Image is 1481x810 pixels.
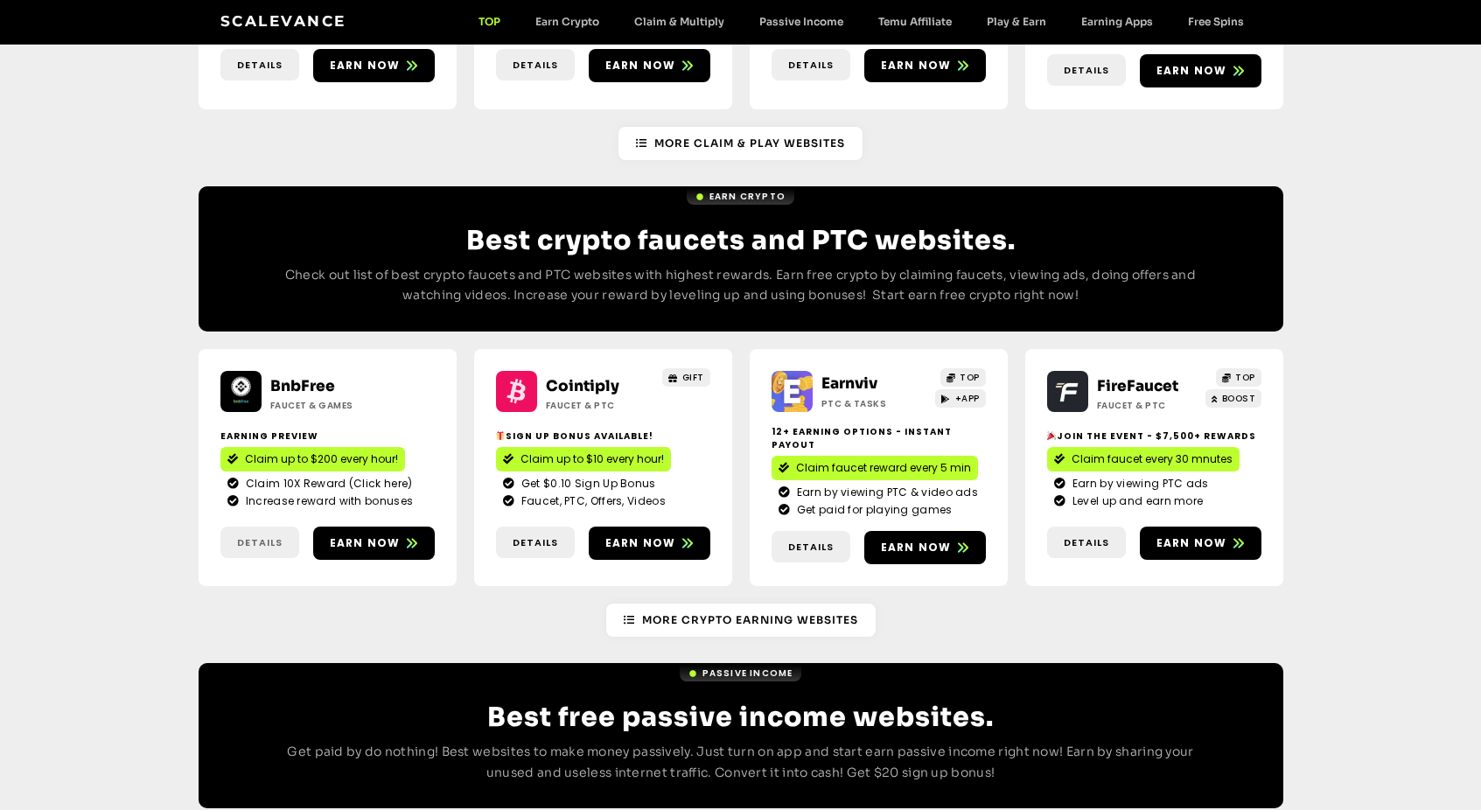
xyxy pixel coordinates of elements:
[461,15,518,28] a: TOP
[241,476,413,492] span: Claim 10X Reward (Click here)
[589,527,710,560] a: Earn now
[1068,493,1204,509] span: Level up and earn more
[220,49,299,81] a: Details
[788,58,834,73] span: Details
[1140,54,1261,87] a: Earn now
[662,368,710,387] a: GIFT
[821,374,877,393] a: Earnviv
[935,389,986,408] a: +APP
[330,535,401,551] span: Earn now
[1097,399,1206,412] h2: Faucet & PTC
[1156,535,1227,551] span: Earn now
[772,531,850,563] a: Details
[861,15,969,28] a: Temu Affiliate
[461,15,1261,28] nav: Menu
[1064,15,1170,28] a: Earning Apps
[313,49,435,82] a: Earn now
[796,460,971,476] span: Claim faucet reward every 5 min
[518,15,617,28] a: Earn Crypto
[605,535,676,551] span: Earn now
[269,265,1213,307] p: Check out list of best crypto faucets and PTC websites with highest rewards. Earn free crypto by ...
[496,527,575,559] a: Details
[682,371,704,384] span: GIFT
[513,58,558,73] span: Details
[881,540,952,555] span: Earn now
[589,49,710,82] a: Earn now
[1140,527,1261,560] a: Earn now
[680,665,802,681] a: Passive Income
[864,531,986,564] a: Earn now
[793,502,953,518] span: Get paid for playing games
[881,58,952,73] span: Earn now
[1047,527,1126,559] a: Details
[1235,371,1255,384] span: TOP
[270,399,380,412] h2: Faucet & Games
[1064,535,1109,550] span: Details
[269,742,1213,784] p: Get paid by do nothing! Best websites to make money passively. Just turn on app and start earn pa...
[1222,392,1256,405] span: BOOST
[513,535,558,550] span: Details
[742,15,861,28] a: Passive Income
[237,58,283,73] span: Details
[270,377,335,395] a: BnbFree
[654,136,845,151] span: More Claim & Play Websites
[241,493,413,509] span: Increase reward with bonuses
[1072,451,1233,467] span: Claim faucet every 30 mnutes
[940,368,986,387] a: TOP
[227,476,428,492] a: Claim 10X Reward (Click here)
[960,371,980,384] span: TOP
[220,429,435,443] h2: Earning Preview
[1047,54,1126,87] a: Details
[496,49,575,81] a: Details
[1205,389,1261,408] a: BOOST
[1047,447,1240,471] a: Claim faucet every 30 mnutes
[606,604,876,637] a: More Crypto earning Websites
[546,377,619,395] a: Cointiply
[245,451,398,467] span: Claim up to $200 every hour!
[1156,63,1227,79] span: Earn now
[1064,63,1109,78] span: Details
[687,188,794,205] a: Earn Crypto
[220,527,299,559] a: Details
[788,540,834,555] span: Details
[1170,15,1261,28] a: Free Spins
[793,485,978,500] span: Earn by viewing PTC & video ads
[709,190,786,203] span: Earn Crypto
[496,431,505,440] img: 🎁
[220,447,405,471] a: Claim up to $200 every hour!
[517,493,666,509] span: Faucet, PTC, Offers, Videos
[237,535,283,550] span: Details
[772,425,986,451] h2: 12+ Earning options - instant payout
[955,392,980,405] span: +APP
[702,667,793,680] span: Passive Income
[1216,368,1261,387] a: TOP
[546,399,655,412] h2: Faucet & PTC
[864,49,986,82] a: Earn now
[496,429,710,443] h2: Sign up bonus available!
[520,451,664,467] span: Claim up to $10 every hour!
[772,456,978,480] a: Claim faucet reward every 5 min
[772,49,850,81] a: Details
[517,476,656,492] span: Get $0.10 Sign Up Bonus
[821,397,931,410] h2: PTC & Tasks
[496,447,671,471] a: Claim up to $10 every hour!
[1068,476,1209,492] span: Earn by viewing PTC ads
[269,225,1213,256] h2: Best crypto faucets and PTC websites.
[313,527,435,560] a: Earn now
[1047,431,1056,440] img: 🎉
[617,15,742,28] a: Claim & Multiply
[969,15,1064,28] a: Play & Earn
[605,58,676,73] span: Earn now
[220,12,346,30] a: Scalevance
[330,58,401,73] span: Earn now
[642,612,858,628] span: More Crypto earning Websites
[618,127,863,160] a: More Claim & Play Websites
[269,702,1213,733] h2: Best free passive income websites.
[1047,429,1261,443] h2: Join the event - $7,500+ Rewards
[1097,377,1178,395] a: FireFaucet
